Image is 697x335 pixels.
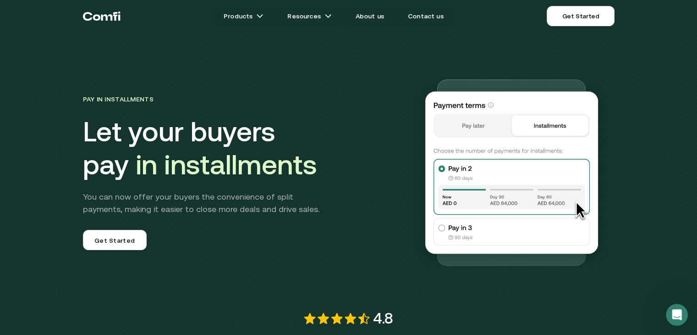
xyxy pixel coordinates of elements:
a: Return to the top of the Comfi home page [83,2,121,30]
a: Resourcesarrow icons [276,7,342,25]
img: arrow icons [324,12,332,20]
p: You can now offer your buyers the convenience of split payments, making it easier to close more d... [83,190,332,215]
img: Introducing installments [409,69,614,274]
a: Get Started [83,230,147,250]
h1: Let your buyers pay [83,115,395,181]
span: in installments [136,149,317,180]
a: Get Started [547,6,614,26]
img: Introducing installments [304,313,369,324]
span: Get Started [94,236,135,247]
img: arrow icons [256,12,263,20]
span: Pay in Installments [83,95,154,103]
div: 4.8 [304,307,393,329]
iframe: Intercom live chat [666,304,688,326]
a: Productsarrow icons [213,7,274,25]
a: About us [345,7,395,25]
a: Contact us [397,7,455,25]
